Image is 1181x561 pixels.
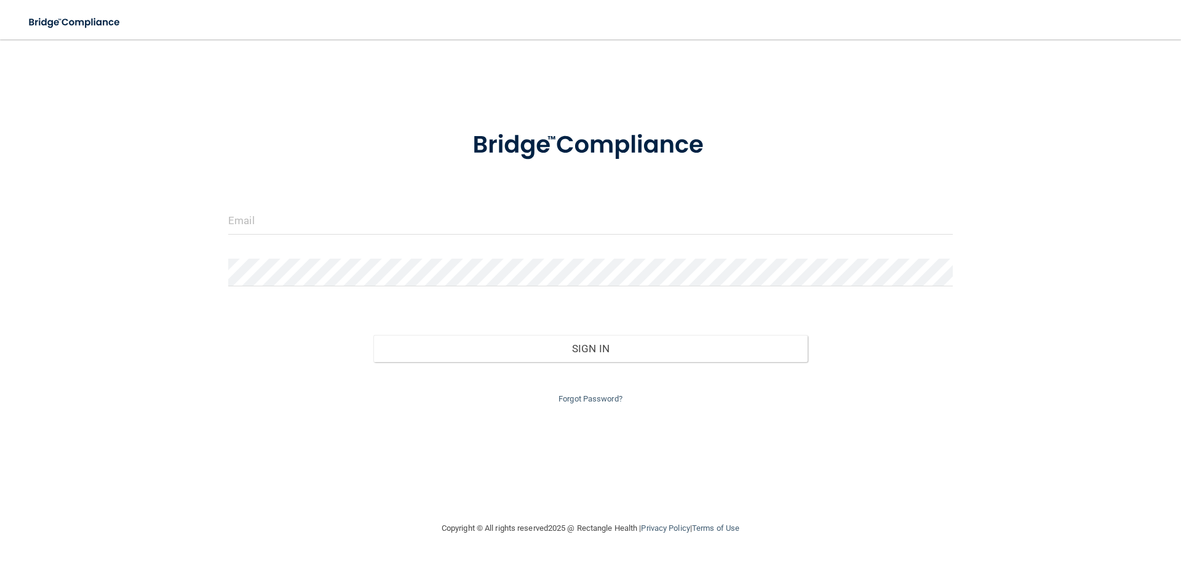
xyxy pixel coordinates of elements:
[373,335,808,362] button: Sign In
[559,394,622,403] a: Forgot Password?
[641,523,690,533] a: Privacy Policy
[366,509,815,548] div: Copyright © All rights reserved 2025 @ Rectangle Health | |
[692,523,739,533] a: Terms of Use
[18,10,132,35] img: bridge_compliance_login_screen.278c3ca4.svg
[228,207,953,235] input: Email
[968,497,1166,546] iframe: Drift Widget Chat Controller
[447,113,734,177] img: bridge_compliance_login_screen.278c3ca4.svg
